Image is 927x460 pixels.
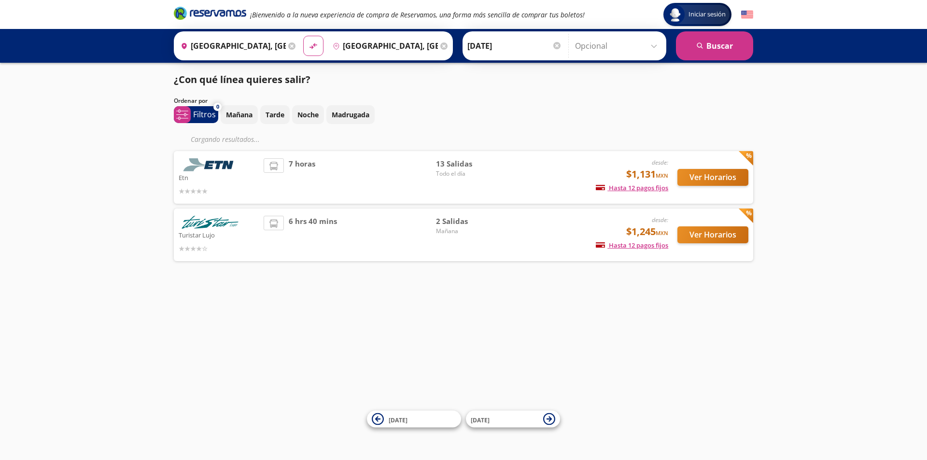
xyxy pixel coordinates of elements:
[177,34,286,58] input: Buscar Origen
[292,105,324,124] button: Noche
[289,158,315,196] span: 7 horas
[596,183,668,192] span: Hasta 12 pagos fijos
[656,229,668,237] small: MXN
[191,135,260,144] em: Cargando resultados ...
[179,216,241,229] img: Turistar Lujo
[179,171,259,183] p: Etn
[367,411,461,428] button: [DATE]
[467,34,562,58] input: Elegir Fecha
[193,109,216,120] p: Filtros
[596,241,668,250] span: Hasta 12 pagos fijos
[266,110,284,120] p: Tarde
[471,416,490,424] span: [DATE]
[174,106,218,123] button: 0Filtros
[179,229,259,240] p: Turistar Lujo
[216,103,219,111] span: 0
[326,105,375,124] button: Madrugada
[250,10,585,19] em: ¡Bienvenido a la nueva experiencia de compra de Reservamos, una forma más sencilla de comprar tus...
[174,72,310,87] p: ¿Con qué línea quieres salir?
[179,158,241,171] img: Etn
[389,416,407,424] span: [DATE]
[626,167,668,181] span: $1,131
[685,10,730,19] span: Iniciar sesión
[741,9,753,21] button: English
[436,216,504,227] span: 2 Salidas
[329,34,438,58] input: Buscar Destino
[297,110,319,120] p: Noche
[174,6,246,23] a: Brand Logo
[226,110,253,120] p: Mañana
[436,169,504,178] span: Todo el día
[676,31,753,60] button: Buscar
[174,6,246,20] i: Brand Logo
[677,169,748,186] button: Ver Horarios
[575,34,661,58] input: Opcional
[652,158,668,167] em: desde:
[466,411,560,428] button: [DATE]
[677,226,748,243] button: Ver Horarios
[289,216,337,254] span: 6 hrs 40 mins
[436,158,504,169] span: 13 Salidas
[260,105,290,124] button: Tarde
[221,105,258,124] button: Mañana
[652,216,668,224] em: desde:
[174,97,208,105] p: Ordenar por
[656,172,668,179] small: MXN
[626,224,668,239] span: $1,245
[436,227,504,236] span: Mañana
[332,110,369,120] p: Madrugada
